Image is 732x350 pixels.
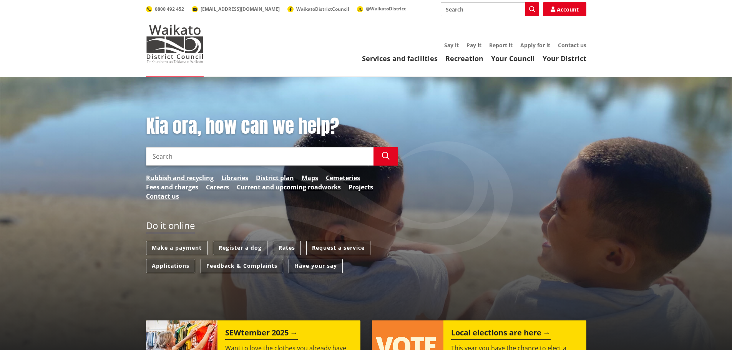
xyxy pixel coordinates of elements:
a: Libraries [221,173,248,182]
a: Rubbish and recycling [146,173,214,182]
a: Rates [273,241,301,255]
span: 0800 492 452 [155,6,184,12]
a: Feedback & Complaints [201,259,283,273]
a: Contact us [558,41,586,49]
span: [EMAIL_ADDRESS][DOMAIN_NAME] [201,6,280,12]
a: Applications [146,259,195,273]
a: WaikatoDistrictCouncil [287,6,349,12]
span: @WaikatoDistrict [366,5,406,12]
h2: SEWtember 2025 [225,328,298,340]
a: Make a payment [146,241,207,255]
h2: Do it online [146,220,195,234]
a: Pay it [466,41,481,49]
a: Careers [206,182,229,192]
a: Your Council [491,54,535,63]
a: [EMAIL_ADDRESS][DOMAIN_NAME] [192,6,280,12]
a: Services and facilities [362,54,438,63]
input: Search input [146,147,373,166]
img: Waikato District Council - Te Kaunihera aa Takiwaa o Waikato [146,25,204,63]
a: Register a dog [213,241,267,255]
span: WaikatoDistrictCouncil [296,6,349,12]
a: District plan [256,173,294,182]
a: Projects [349,182,373,192]
a: Say it [444,41,459,49]
a: Report it [489,41,513,49]
a: Maps [302,173,318,182]
a: 0800 492 452 [146,6,184,12]
h1: Kia ora, how can we help? [146,115,398,138]
a: Contact us [146,192,179,201]
a: Current and upcoming roadworks [237,182,341,192]
a: Your District [543,54,586,63]
a: Have your say [289,259,343,273]
input: Search input [441,2,539,16]
a: Apply for it [520,41,550,49]
a: Account [543,2,586,16]
a: Recreation [445,54,483,63]
a: Fees and charges [146,182,198,192]
a: Cemeteries [326,173,360,182]
h2: Local elections are here [451,328,551,340]
a: @WaikatoDistrict [357,5,406,12]
a: Request a service [306,241,370,255]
